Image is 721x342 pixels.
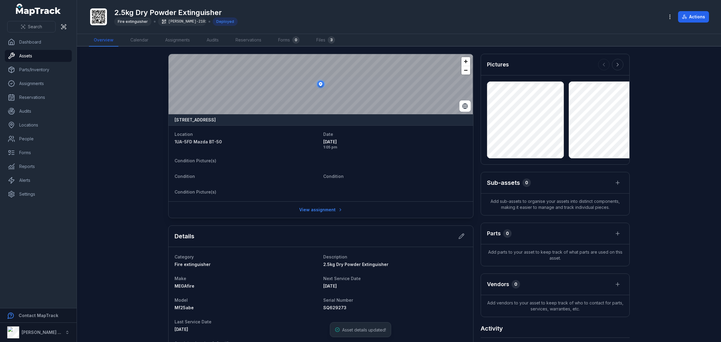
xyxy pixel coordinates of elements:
a: Assets [5,50,72,62]
span: 1:05 pm [323,145,467,150]
span: Category [175,254,194,259]
span: Condition [175,174,195,179]
canvas: Map [169,54,473,114]
a: Reports [5,160,72,173]
a: 1UA-5FD Mazda BT-50 [175,139,318,145]
span: Fire extinguisher [118,19,148,24]
div: [PERSON_NAME]-2101 [158,17,206,26]
a: Files3 [312,34,340,47]
span: Model [175,298,188,303]
div: 3 [328,36,335,44]
div: 0 [503,229,512,238]
a: Settings [5,188,72,200]
span: Date [323,132,333,137]
span: Asset details updated! [342,327,386,332]
a: Assignments [160,34,195,47]
span: Add sub-assets to organise your assets into distinct components, making it easier to manage and t... [481,194,629,215]
div: 0 [292,36,300,44]
span: Search [28,24,42,30]
span: Last Service Date [175,319,211,324]
strong: Contact MapTrack [19,313,58,318]
h3: Parts [487,229,501,238]
a: Dashboard [5,36,72,48]
span: [DATE] [323,283,337,289]
button: Actions [678,11,709,23]
h2: Sub-assets [487,179,520,187]
a: Forms [5,147,72,159]
a: Calendar [126,34,153,47]
span: 1UA-5FD Mazda BT-50 [175,139,222,144]
time: 9/23/2025, 1:05:20 PM [323,139,467,150]
div: 0 [512,280,520,289]
a: Forms0 [273,34,304,47]
a: Assignments [5,78,72,90]
span: MEGAfire [175,283,194,289]
span: [DATE] [175,327,188,332]
a: MapTrack [16,4,61,16]
time: 11/7/2025, 12:00:00 AM [323,283,337,289]
a: Audits [202,34,224,47]
div: 0 [522,179,531,187]
span: Condition [323,174,344,179]
span: Condition Picture(s) [175,158,216,163]
span: Condition Picture(s) [175,189,216,194]
button: Switch to Satellite View [459,100,471,112]
a: Parts/Inventory [5,64,72,76]
button: Zoom out [461,66,470,75]
a: Overview [89,34,118,47]
time: 5/7/2025, 12:00:00 AM [175,327,188,332]
a: Reservations [5,91,72,103]
span: Mf25abe [175,305,194,310]
h2: Activity [481,324,503,333]
span: Make [175,276,186,281]
span: 2.5kg Dry Powder Extinguisher [323,262,388,267]
h1: 2.5kg Dry Powder Extinguisher [114,8,238,17]
a: People [5,133,72,145]
div: Deployed [213,17,238,26]
span: Fire extinguisher [175,262,211,267]
span: [DATE] [323,139,467,145]
strong: [STREET_ADDRESS] [175,117,216,123]
span: Next Service Date [323,276,361,281]
a: View assignment [295,204,347,215]
a: Reservations [231,34,266,47]
button: Zoom in [461,57,470,66]
span: Description [323,254,347,259]
h3: Vendors [487,280,509,289]
span: Serial Number [323,298,353,303]
h3: Pictures [487,60,509,69]
a: Locations [5,119,72,131]
span: SQ629273 [323,305,346,310]
h2: Details [175,232,194,240]
span: Add parts to your asset to keep track of what parts are used on this asset. [481,244,629,266]
span: Location [175,132,193,137]
a: Audits [5,105,72,117]
strong: [PERSON_NAME] Air [22,330,63,335]
span: Add vendors to your asset to keep track of who to contact for parts, services, warranties, etc. [481,295,629,317]
button: Search [7,21,56,32]
a: Alerts [5,174,72,186]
